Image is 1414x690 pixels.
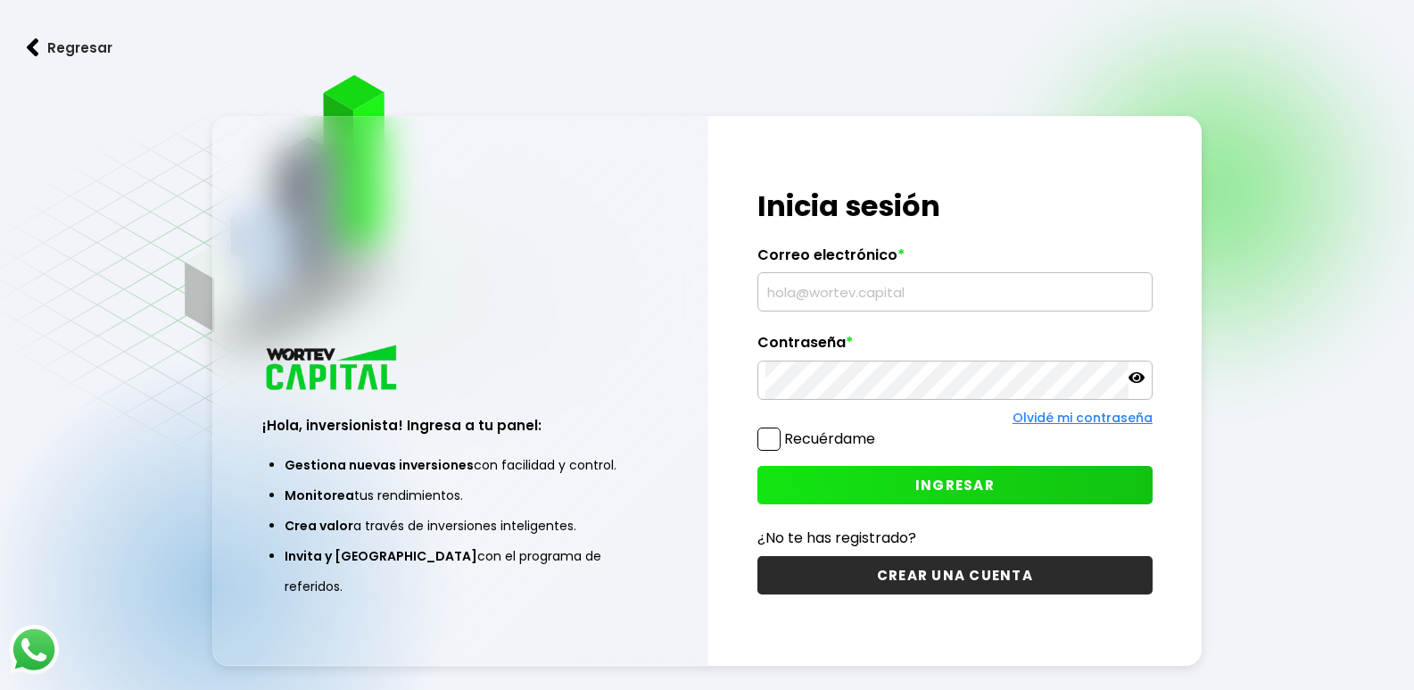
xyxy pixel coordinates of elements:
h3: ¡Hola, inversionista! Ingresa a tu panel: [262,415,657,436]
button: INGRESAR [757,466,1153,504]
img: logo_wortev_capital [262,343,403,395]
h1: Inicia sesión [757,185,1153,228]
label: Contraseña [757,334,1153,361]
span: Crea valor [285,517,353,535]
a: ¿No te has registrado?CREAR UNA CUENTA [757,527,1153,594]
li: a través de inversiones inteligentes. [285,511,635,541]
li: con facilidad y control. [285,450,635,480]
img: flecha izquierda [27,38,39,57]
li: con el programa de referidos. [285,541,635,602]
img: logos_whatsapp-icon.242b2217.svg [9,625,59,675]
span: Gestiona nuevas inversiones [285,456,474,474]
label: Recuérdame [784,428,875,449]
label: Correo electrónico [757,246,1153,273]
button: CREAR UNA CUENTA [757,556,1153,594]
input: hola@wortev.capital [765,273,1145,311]
li: tus rendimientos. [285,480,635,511]
a: Olvidé mi contraseña [1013,409,1153,427]
p: ¿No te has registrado? [757,527,1153,549]
span: Invita y [GEOGRAPHIC_DATA] [285,547,477,565]
span: Monitorea [285,486,354,504]
span: INGRESAR [915,476,995,495]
